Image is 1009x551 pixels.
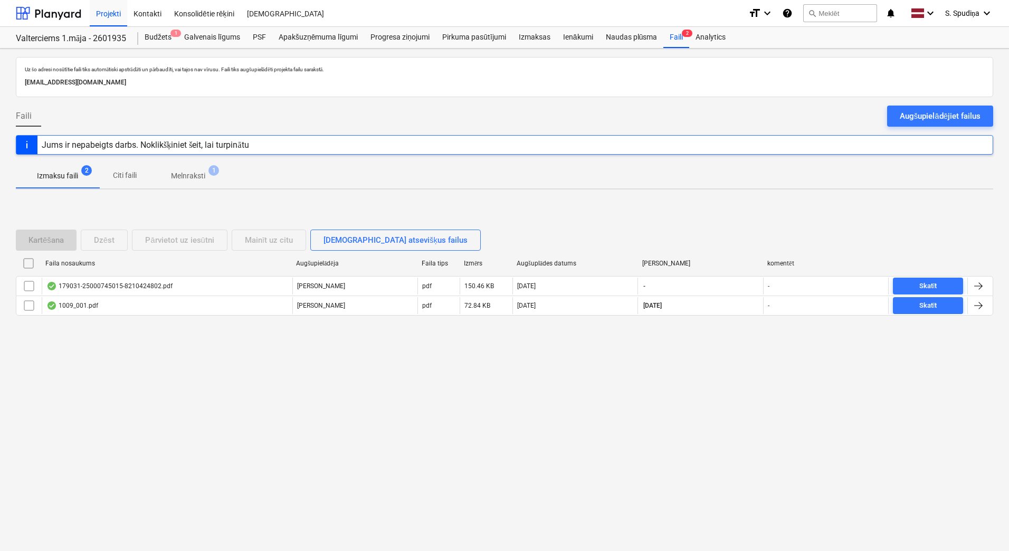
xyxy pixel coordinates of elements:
[178,27,246,48] a: Galvenais līgums
[761,7,774,20] i: keyboard_arrow_down
[297,301,345,310] p: [PERSON_NAME]
[16,33,126,44] div: Valterciems 1.māja - 2601935
[893,278,963,294] button: Skatīt
[297,282,345,291] p: [PERSON_NAME]
[296,260,413,268] div: Augšupielādēja
[422,282,432,290] div: pdf
[642,301,663,310] span: [DATE]
[663,27,689,48] div: Faili
[45,260,288,267] div: Faila nosaukums
[272,27,364,48] a: Apakšuzņēmuma līgumi
[682,30,692,37] span: 2
[517,260,634,268] div: Augšuplādes datums
[138,27,178,48] a: Budžets1
[767,260,884,268] div: komentēt
[945,9,979,18] span: S. Spudiņa
[919,300,937,312] div: Skatīt
[246,27,272,48] a: PSF
[768,302,769,309] div: -
[310,230,481,251] button: [DEMOGRAPHIC_DATA] atsevišķus failus
[782,7,793,20] i: Zināšanu pamats
[46,301,57,310] div: OCR pabeigts
[208,165,219,176] span: 1
[81,165,92,176] span: 2
[900,109,981,123] div: Augšupielādējiet failus
[981,7,993,20] i: keyboard_arrow_down
[803,4,877,22] button: Meklēt
[808,9,816,17] span: search
[768,282,769,290] div: -
[112,170,137,181] p: Citi faili
[37,170,78,182] p: Izmaksu faili
[512,27,557,48] a: Izmaksas
[42,140,249,150] div: Jums ir nepabeigts darbs. Noklikšķiniet šeit, lai turpinātu
[138,27,178,48] div: Budžets
[364,27,436,48] a: Progresa ziņojumi
[16,110,32,122] span: Faili
[46,282,57,290] div: OCR pabeigts
[46,301,98,310] div: 1009_001.pdf
[171,170,205,182] p: Melnraksti
[46,282,173,290] div: 179031-25000745015-8210424802.pdf
[25,77,984,88] p: [EMAIL_ADDRESS][DOMAIN_NAME]
[436,27,512,48] a: Pirkuma pasūtījumi
[893,297,963,314] button: Skatīt
[517,302,536,309] div: [DATE]
[663,27,689,48] a: Faili2
[557,27,599,48] a: Ienākumi
[517,282,536,290] div: [DATE]
[748,7,761,20] i: format_size
[25,66,984,73] p: Uz šo adresi nosūtītie faili tiks automātiski apstrādāti un pārbaudīti, vai tajos nav vīrusu. Fai...
[919,280,937,292] div: Skatīt
[886,7,896,20] i: notifications
[422,260,455,267] div: Faila tips
[689,27,732,48] a: Analytics
[924,7,937,20] i: keyboard_arrow_down
[887,106,993,127] button: Augšupielādējiet failus
[464,302,490,309] div: 72.84 KB
[170,30,181,37] span: 1
[464,260,508,268] div: Izmērs
[956,500,1009,551] iframe: Chat Widget
[599,27,664,48] a: Naudas plūsma
[422,302,432,309] div: pdf
[642,282,646,291] span: -
[464,282,494,290] div: 150.46 KB
[642,260,759,267] div: [PERSON_NAME]
[323,233,468,247] div: [DEMOGRAPHIC_DATA] atsevišķus failus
